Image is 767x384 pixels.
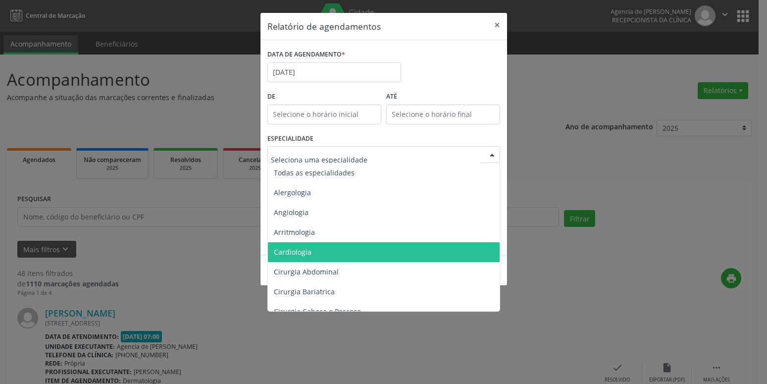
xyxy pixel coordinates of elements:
[267,131,313,147] label: ESPECIALIDADE
[274,208,308,217] span: Angiologia
[274,188,311,197] span: Alergologia
[386,105,500,124] input: Selecione o horário final
[267,47,345,62] label: DATA DE AGENDAMENTO
[274,247,311,257] span: Cardiologia
[267,62,401,82] input: Selecione uma data ou intervalo
[274,307,361,316] span: Cirurgia Cabeça e Pescoço
[487,13,507,37] button: Close
[274,227,315,237] span: Arritmologia
[386,89,500,105] label: ATÉ
[274,267,339,276] span: Cirurgia Abdominal
[267,20,381,33] h5: Relatório de agendamentos
[271,150,480,169] input: Seleciona uma especialidade
[274,287,335,296] span: Cirurgia Bariatrica
[267,89,381,105] label: De
[274,168,355,177] span: Todas as especialidades
[267,105,381,124] input: Selecione o horário inicial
